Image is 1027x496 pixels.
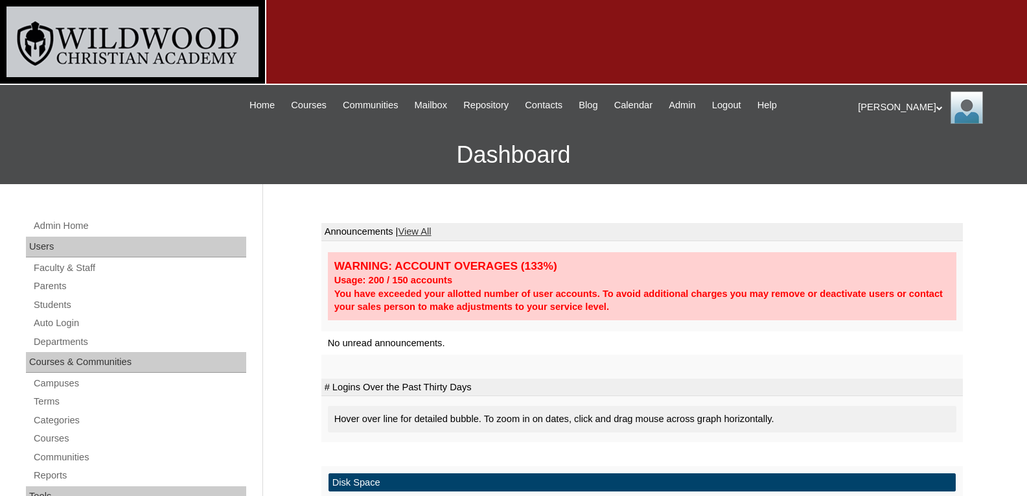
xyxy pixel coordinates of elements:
[525,98,562,113] span: Contacts
[249,98,275,113] span: Home
[32,260,246,276] a: Faculty & Staff
[32,412,246,429] a: Categories
[321,223,963,241] td: Announcements |
[321,331,963,355] td: No unread announcements.
[463,98,509,113] span: Repository
[706,98,748,113] a: Logout
[712,98,741,113] span: Logout
[6,126,1021,184] h3: Dashboard
[284,98,333,113] a: Courses
[669,98,696,113] span: Admin
[32,394,246,410] a: Terms
[32,449,246,466] a: Communities
[343,98,398,113] span: Communities
[608,98,659,113] a: Calendar
[329,473,956,492] td: Disk Space
[32,278,246,294] a: Parents
[614,98,652,113] span: Calendar
[572,98,604,113] a: Blog
[518,98,569,113] a: Contacts
[321,379,963,397] td: # Logins Over the Past Thirty Days
[951,91,983,124] img: Jill Isaac
[457,98,515,113] a: Repository
[32,315,246,331] a: Auto Login
[415,98,448,113] span: Mailbox
[408,98,454,113] a: Mailbox
[757,98,777,113] span: Help
[334,287,950,314] div: You have exceeded your allotted number of user accounts. To avoid additional charges you may remo...
[328,406,956,432] div: Hover over line for detailed bubble. To zoom in on dates, click and drag mouse across graph horiz...
[334,275,452,285] strong: Usage: 200 / 150 accounts
[6,6,259,77] img: logo-white.png
[32,218,246,234] a: Admin Home
[751,98,783,113] a: Help
[32,431,246,447] a: Courses
[858,91,1014,124] div: [PERSON_NAME]
[579,98,597,113] span: Blog
[243,98,281,113] a: Home
[32,297,246,313] a: Students
[26,237,246,257] div: Users
[398,226,431,237] a: View All
[32,467,246,484] a: Reports
[32,334,246,350] a: Departments
[336,98,405,113] a: Communities
[334,259,950,274] div: WARNING: ACCOUNT OVERAGES (133%)
[662,98,702,113] a: Admin
[291,98,327,113] span: Courses
[26,352,246,373] div: Courses & Communities
[32,375,246,392] a: Campuses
